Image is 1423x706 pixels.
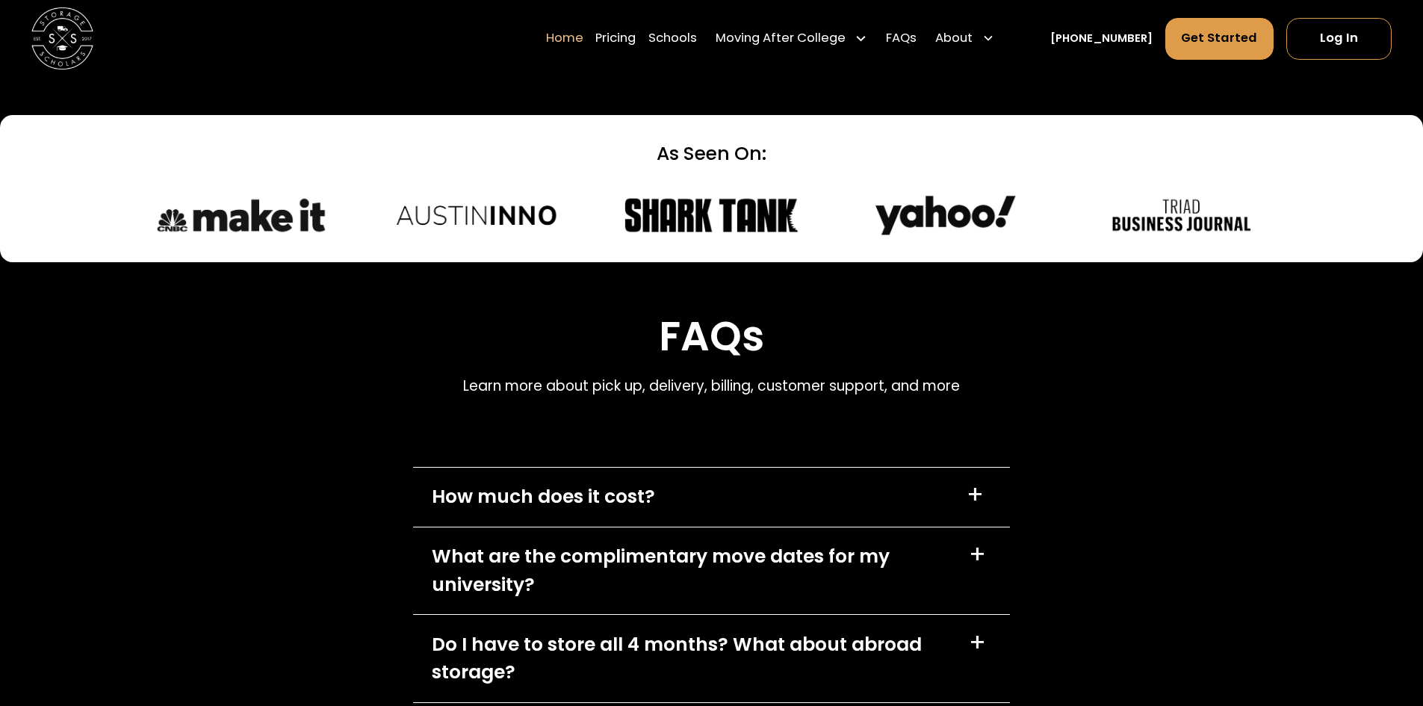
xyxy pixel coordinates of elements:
[432,483,655,510] div: How much does it cost?
[648,17,697,61] a: Schools
[1165,18,1274,60] a: Get Started
[31,7,93,69] img: Storage Scholars main logo
[31,7,93,69] a: home
[710,17,874,61] div: Moving After College
[967,483,984,507] div: +
[935,30,973,49] div: About
[463,312,960,361] h2: FAQs
[1050,31,1153,47] a: [PHONE_NUMBER]
[716,30,846,49] div: Moving After College
[432,631,950,687] div: Do I have to store all 4 months? What about abroad storage?
[1286,18,1392,60] a: Log In
[546,17,583,61] a: Home
[463,376,960,397] p: Learn more about pick up, delivery, billing, customer support, and more
[432,542,950,598] div: What are the complimentary move dates for my university?
[595,17,636,61] a: Pricing
[969,631,986,655] div: +
[929,17,1001,61] div: About
[152,140,1271,167] div: As Seen On:
[969,542,986,567] div: +
[152,193,331,238] img: CNBC Make It logo.
[886,17,917,61] a: FAQs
